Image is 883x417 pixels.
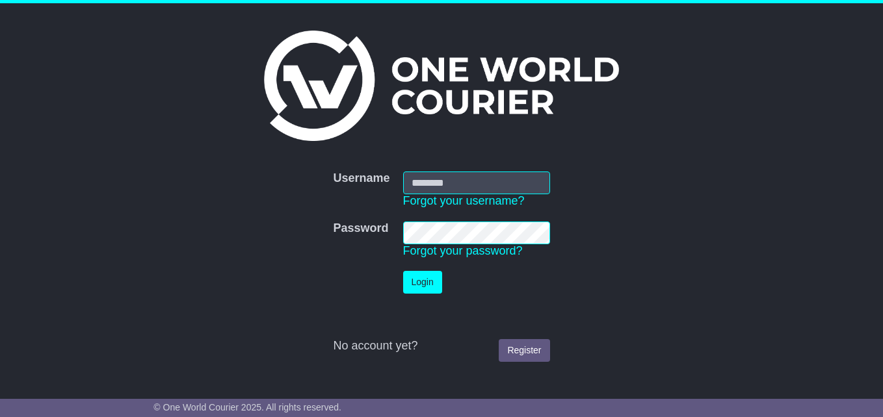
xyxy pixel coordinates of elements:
[499,339,549,362] a: Register
[333,171,389,186] label: Username
[264,31,619,141] img: One World
[403,271,442,294] button: Login
[403,194,525,207] a: Forgot your username?
[403,244,523,257] a: Forgot your password?
[153,402,341,412] span: © One World Courier 2025. All rights reserved.
[333,339,549,353] div: No account yet?
[333,221,388,236] label: Password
